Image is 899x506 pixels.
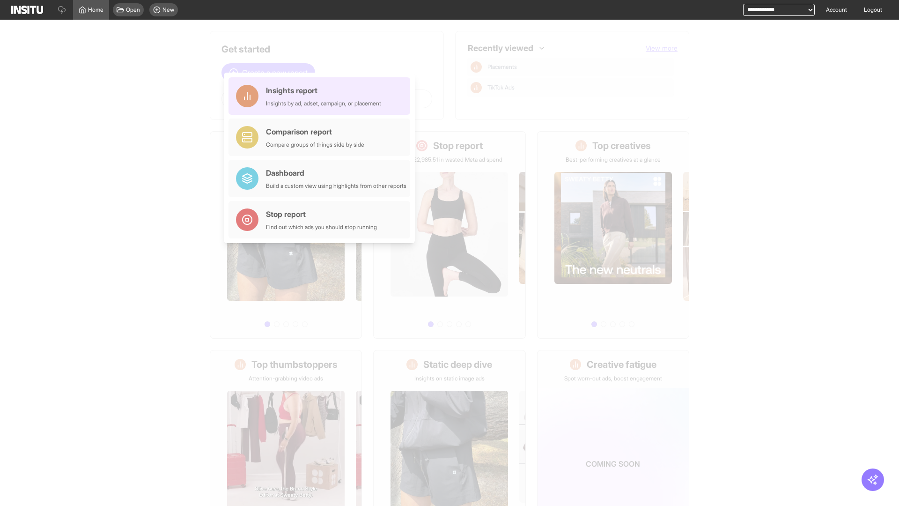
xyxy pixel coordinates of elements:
[266,141,364,149] div: Compare groups of things side by side
[266,167,406,179] div: Dashboard
[162,6,174,14] span: New
[266,126,364,137] div: Comparison report
[266,208,377,220] div: Stop report
[266,223,377,231] div: Find out which ads you should stop running
[266,100,381,107] div: Insights by ad, adset, campaign, or placement
[266,182,406,190] div: Build a custom view using highlights from other reports
[126,6,140,14] span: Open
[11,6,43,14] img: Logo
[266,85,381,96] div: Insights report
[88,6,103,14] span: Home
